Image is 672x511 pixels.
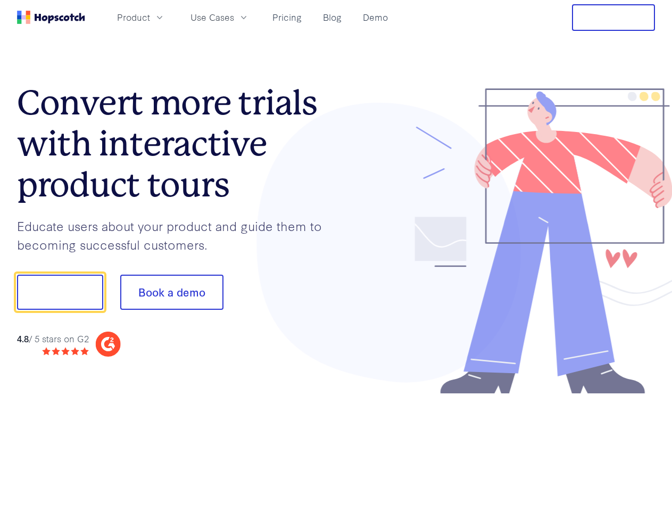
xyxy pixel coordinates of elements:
[319,9,346,26] a: Blog
[120,275,223,310] button: Book a demo
[184,9,255,26] button: Use Cases
[17,217,336,253] p: Educate users about your product and guide them to becoming successful customers.
[359,9,392,26] a: Demo
[17,275,103,310] button: Show me!
[17,11,85,24] a: Home
[17,332,89,345] div: / 5 stars on G2
[17,332,29,344] strong: 4.8
[17,83,336,205] h1: Convert more trials with interactive product tours
[268,9,306,26] a: Pricing
[572,4,655,31] button: Free Trial
[190,11,234,24] span: Use Cases
[117,11,150,24] span: Product
[111,9,171,26] button: Product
